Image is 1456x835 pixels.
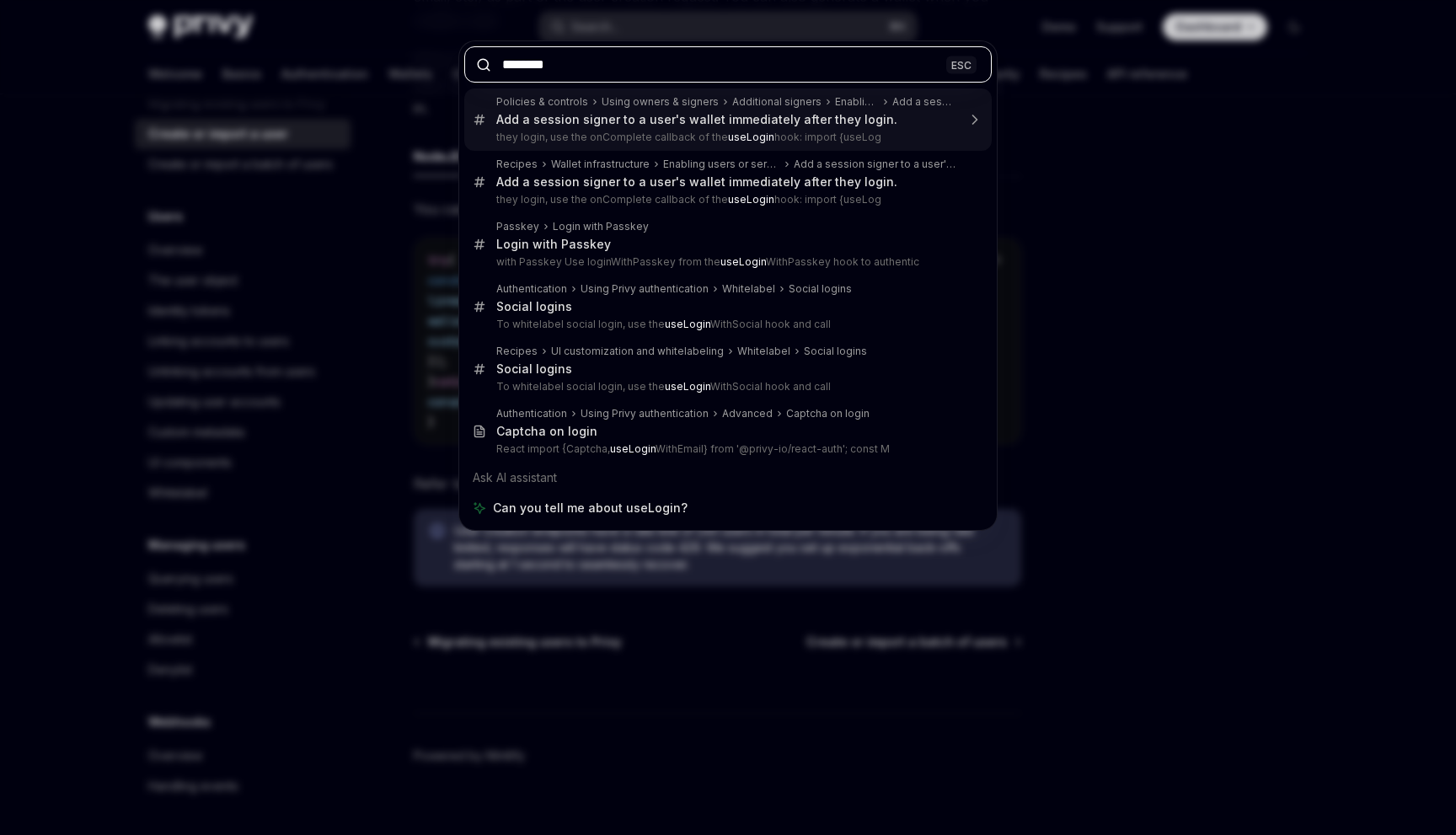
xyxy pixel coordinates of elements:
div: Wallet infrastructure [551,158,650,171]
div: Using Privy authentication [581,407,709,420]
p: they login, use the onComplete callback of the hook: import {useLog [496,131,956,144]
p: To whitelabel social login, use the WithSocial hook and call [496,380,956,393]
p: To whitelabel social login, use the WithSocial hook and call [496,318,956,331]
p: they login, use the onComplete callback of the hook: import {useLog [496,193,956,206]
div: Enabling users or servers to execute transactions [663,158,780,171]
div: Social logins [804,345,867,358]
div: Using owners & signers [602,95,719,109]
div: Login with Passkey [496,237,611,252]
div: Authentication [496,407,567,420]
div: Using Privy authentication [581,282,709,296]
b: useLogin [610,442,656,455]
p: with Passkey Use loginWithPasskey from the WithPasskey hook to authentic [496,255,956,269]
div: Recipes [496,345,538,358]
div: Additional signers [732,95,822,109]
div: Whitelabel [737,345,790,358]
div: Passkey [496,220,539,233]
b: useLogin [728,131,774,143]
b: useLogin [665,380,710,393]
div: Login with Passkey [553,220,649,233]
div: Policies & controls [496,95,588,109]
b: useLogin [728,193,774,206]
div: Advanced [722,407,773,420]
div: Captcha on login [786,407,870,420]
div: Social logins [496,299,572,314]
p: React import {Captcha, WithEmail} from '@privy-io/react-auth'; const M [496,442,956,456]
div: Add a session signer to a user's wallet immediately after they login. [496,112,897,127]
div: Authentication [496,282,567,296]
div: Whitelabel [722,282,775,296]
div: Add a session signer to a user's wallet immediately after they login. [794,158,956,171]
div: Ask AI assistant [464,463,992,493]
div: UI customization and whitelabeling [551,345,724,358]
div: Recipes [496,158,538,171]
div: Social logins [789,282,852,296]
b: useLogin [665,318,710,330]
div: Captcha on login [496,424,597,439]
div: Social logins [496,361,572,377]
span: Can you tell me about useLogin? [493,500,688,517]
div: Add a session signer to a user's wallet immediately after they login. [892,95,956,109]
div: Add a session signer to a user's wallet immediately after they login. [496,174,897,190]
b: useLogin [720,255,766,268]
div: Enabling users or servers to execute transactions [835,95,879,109]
